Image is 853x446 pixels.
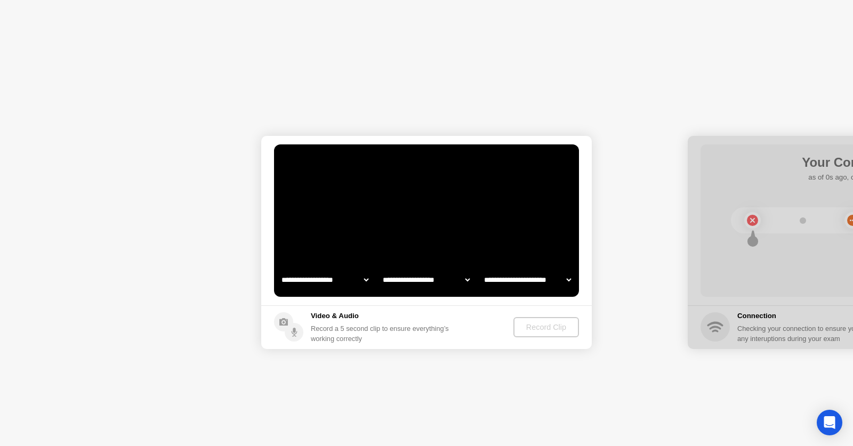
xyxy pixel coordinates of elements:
[518,323,575,331] div: Record Clip
[381,269,472,290] select: Available speakers
[311,323,453,344] div: Record a 5 second clip to ensure everything’s working correctly
[279,269,371,290] select: Available cameras
[513,317,579,337] button: Record Clip
[482,269,573,290] select: Available microphones
[817,410,842,435] div: Open Intercom Messenger
[311,311,453,321] h5: Video & Audio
